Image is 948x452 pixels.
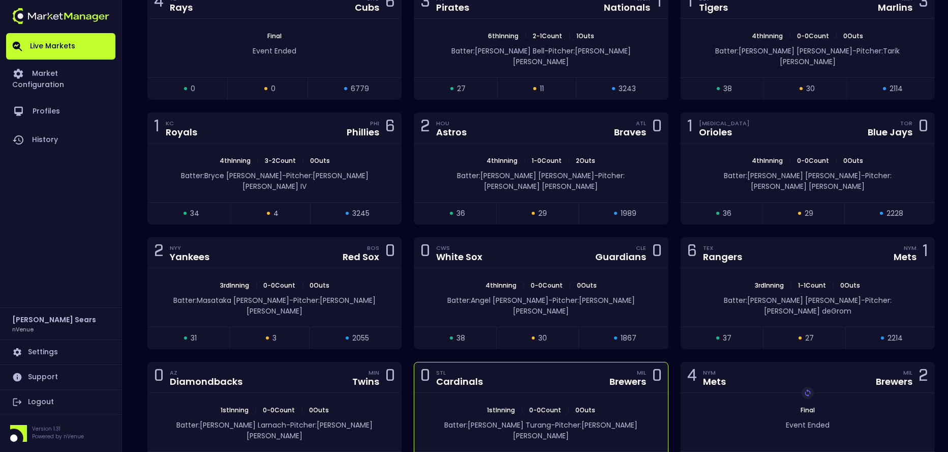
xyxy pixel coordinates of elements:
div: Royals [166,128,197,137]
span: Batter: [PERSON_NAME] [PERSON_NAME] [457,171,594,181]
span: 4th Inning [482,281,519,290]
span: 27 [805,333,814,344]
div: 0 [652,243,662,262]
p: Powered by nVenue [32,433,84,440]
a: Profiles [6,97,115,126]
span: 0 [191,83,195,94]
span: 1 - 1 Count [795,281,829,290]
p: Version 1.31 [32,425,84,433]
div: Brewers [876,377,912,386]
div: NYM [904,244,916,252]
span: 6779 [351,83,369,94]
span: Pitcher: [PERSON_NAME] [PERSON_NAME] IV [242,171,369,191]
div: Guardians [595,252,646,262]
div: NYM [703,369,726,377]
img: logo [12,8,109,24]
div: BOS [367,244,379,252]
span: 0 - 0 Count [528,281,566,290]
span: 4th Inning [217,156,254,165]
span: 0 - 0 Count [260,281,298,290]
span: 0 Outs [306,406,332,414]
span: 2 - 1 Count [530,32,565,40]
div: Twins [352,377,379,386]
div: CLE [636,244,646,252]
div: STL [436,369,483,377]
span: | [829,281,837,290]
div: 1 [687,119,693,137]
span: 1867 [621,333,636,344]
div: Cardinals [436,377,483,386]
span: 3 - 2 Count [262,156,299,165]
span: 0 [271,83,276,94]
div: Yankees [170,252,209,262]
span: 2114 [890,83,903,94]
span: 3rd Inning [752,281,787,290]
span: | [566,281,574,290]
span: | [254,156,262,165]
div: Braves [614,128,646,137]
span: Pitcher: [PERSON_NAME] [PERSON_NAME] [513,46,631,67]
span: Event Ended [253,46,296,56]
span: - [852,46,857,56]
span: | [519,281,528,290]
div: 2 [420,119,430,137]
div: CWS [436,244,482,252]
div: 0 [154,368,164,387]
span: | [522,32,530,40]
span: 0 Outs [307,156,333,165]
div: HOU [436,119,467,127]
span: | [832,156,840,165]
span: | [518,406,526,414]
a: Market Configuration [6,60,115,97]
span: - [286,420,290,430]
span: 6th Inning [485,32,522,40]
span: 0 Outs [840,156,866,165]
span: 38 [723,83,732,94]
div: Red Sox [343,252,379,262]
div: 0 [385,243,395,262]
div: KC [166,119,197,127]
span: 0 - 0 Count [794,32,832,40]
span: 2 Outs [573,156,598,165]
div: Rangers [703,252,742,262]
span: 1st Inning [218,406,252,414]
span: | [786,156,794,165]
span: Batter: Angel [PERSON_NAME] [447,295,548,305]
div: 0 [919,119,928,137]
a: Support [6,365,115,389]
div: PHI [370,119,379,127]
div: Pirates [436,3,469,12]
span: - [861,171,865,181]
span: Batter: Masataka [PERSON_NAME] [173,295,289,305]
div: 4 [687,368,697,387]
span: 0 - 0 Count [526,406,564,414]
span: Batter: [PERSON_NAME] [PERSON_NAME] [715,46,852,56]
span: - [551,420,555,430]
a: History [6,126,115,154]
span: 4th Inning [749,32,786,40]
span: 3243 [619,83,636,94]
div: Version 1.31Powered by nVenue [6,425,115,442]
span: 4 [273,208,279,219]
span: Pitcher: [PERSON_NAME] deGrom [764,295,892,316]
span: 1989 [621,208,636,219]
span: 37 [723,333,731,344]
div: NYY [170,244,209,252]
span: | [299,156,307,165]
span: Pitcher: [PERSON_NAME] [PERSON_NAME] [247,295,376,316]
span: 0 Outs [840,32,866,40]
div: Orioles [699,128,750,137]
span: Pitcher: [PERSON_NAME] [PERSON_NAME] [751,171,892,191]
div: 0 [420,243,430,262]
span: 30 [538,333,547,344]
a: Settings [6,340,115,364]
span: 1st Inning [484,406,518,414]
span: Batter: [PERSON_NAME] Turang [444,420,551,430]
div: Mets [894,252,916,262]
div: 1 [923,243,928,262]
span: 4th Inning [749,156,786,165]
div: [MEDICAL_DATA] [699,119,750,127]
span: | [252,406,260,414]
span: Batter: [PERSON_NAME] [PERSON_NAME] [724,295,861,305]
a: Logout [6,390,115,414]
